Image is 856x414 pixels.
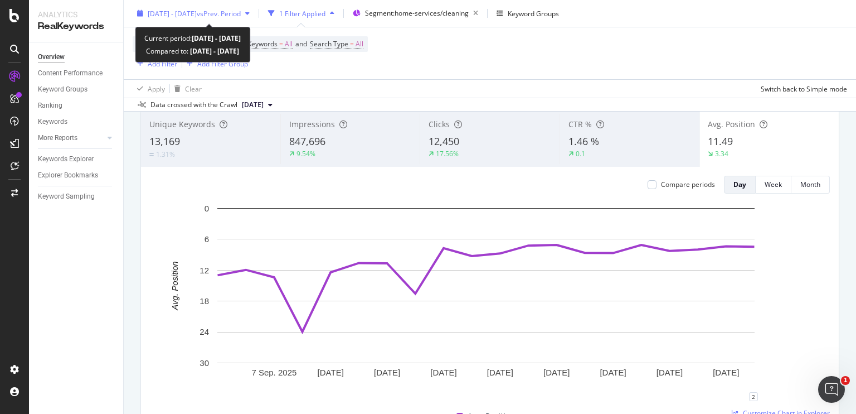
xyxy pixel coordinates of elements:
[188,46,239,56] b: [DATE] - [DATE]
[430,368,456,377] text: [DATE]
[38,100,115,112] a: Ranking
[841,376,850,385] span: 1
[568,119,592,129] span: CTR %
[715,149,728,158] div: 3.34
[713,368,739,377] text: [DATE]
[197,8,241,18] span: vs Prev. Period
[38,84,87,95] div: Keyword Groups
[133,57,177,70] button: Add Filter
[38,68,103,79] div: Content Performance
[374,368,400,377] text: [DATE]
[800,180,820,189] div: Month
[149,119,215,129] span: Unique Keywords
[661,180,715,189] div: Compare periods
[356,36,363,52] span: All
[543,368,570,377] text: [DATE]
[38,191,95,203] div: Keyword Sampling
[279,39,283,49] span: =
[264,4,339,22] button: 1 Filter Applied
[150,203,821,397] svg: A chart.
[149,134,180,148] span: 13,169
[247,39,278,49] span: Keywords
[429,134,459,148] span: 12,450
[733,180,746,189] div: Day
[436,149,459,158] div: 17.56%
[38,132,104,144] a: More Reports
[749,392,758,401] div: 2
[182,57,248,70] button: Add Filter Group
[708,119,755,129] span: Avg. Position
[146,45,239,57] div: Compared to:
[185,84,202,93] div: Clear
[205,234,209,244] text: 6
[251,368,296,377] text: 7 Sep. 2025
[133,4,254,22] button: [DATE] - [DATE]vsPrev. Period
[133,80,165,98] button: Apply
[756,80,847,98] button: Switch back to Simple mode
[791,176,830,194] button: Month
[568,134,599,148] span: 1.46 %
[170,80,202,98] button: Clear
[150,100,237,110] div: Data crossed with the Crawl
[38,100,62,112] div: Ranking
[708,134,733,148] span: 11.49
[350,39,354,49] span: =
[289,119,335,129] span: Impressions
[148,59,177,68] div: Add Filter
[318,368,344,377] text: [DATE]
[38,51,65,63] div: Overview
[205,204,209,213] text: 0
[192,33,241,43] b: [DATE] - [DATE]
[38,84,115,95] a: Keyword Groups
[38,153,94,165] div: Keywords Explorer
[295,39,307,49] span: and
[38,116,115,128] a: Keywords
[200,358,209,368] text: 30
[492,4,563,22] button: Keyword Groups
[38,153,115,165] a: Keywords Explorer
[148,84,165,93] div: Apply
[149,153,154,156] img: Equal
[656,368,683,377] text: [DATE]
[508,8,559,18] div: Keyword Groups
[348,4,483,22] button: Segment:home-services/cleaning
[296,149,315,158] div: 9.54%
[237,98,277,112] button: [DATE]
[38,191,115,203] a: Keyword Sampling
[200,266,209,275] text: 12
[38,170,115,181] a: Explorer Bookmarks
[600,368,626,377] text: [DATE]
[310,39,348,49] span: Search Type
[818,376,845,403] iframe: Intercom live chat
[761,84,847,93] div: Switch back to Simple mode
[197,59,248,68] div: Add Filter Group
[38,20,114,33] div: RealKeywords
[144,32,241,45] div: Current period:
[38,116,67,128] div: Keywords
[200,296,209,306] text: 18
[170,261,179,310] text: Avg. Position
[365,8,469,18] span: Segment: home-services/cleaning
[429,119,450,129] span: Clicks
[242,100,264,110] span: 2025 Sep. 1st
[487,368,513,377] text: [DATE]
[38,51,115,63] a: Overview
[289,134,325,148] span: 847,696
[285,36,293,52] span: All
[38,68,115,79] a: Content Performance
[38,132,77,144] div: More Reports
[38,9,114,20] div: Analytics
[756,176,791,194] button: Week
[724,176,756,194] button: Day
[156,150,175,159] div: 1.31%
[200,327,209,336] text: 24
[576,149,585,158] div: 0.1
[148,8,197,18] span: [DATE] - [DATE]
[38,170,98,181] div: Explorer Bookmarks
[765,180,782,189] div: Week
[279,8,325,18] div: 1 Filter Applied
